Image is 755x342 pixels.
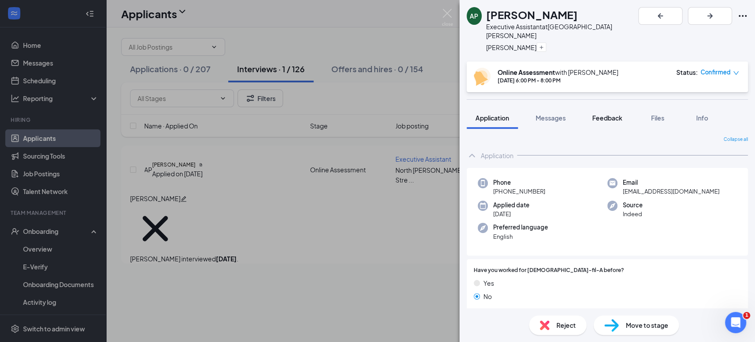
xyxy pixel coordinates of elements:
[733,70,739,76] span: down
[623,178,720,187] span: Email
[498,77,618,84] div: [DATE] 6:00 PM - 8:00 PM
[701,68,731,77] span: Confirmed
[724,136,748,143] span: Collapse all
[592,114,622,122] span: Feedback
[493,187,545,196] span: [PHONE_NUMBER]
[676,68,698,77] div: Status :
[536,114,566,122] span: Messages
[493,210,529,218] span: [DATE]
[483,291,492,301] span: No
[498,68,618,77] div: with [PERSON_NAME]
[655,11,666,21] svg: ArrowLeftNew
[651,114,664,122] span: Files
[696,114,708,122] span: Info
[486,43,537,51] span: [PERSON_NAME]
[483,278,494,288] span: Yes
[743,312,750,319] span: 1
[493,201,529,210] span: Applied date
[556,320,576,330] span: Reject
[493,178,545,187] span: Phone
[486,22,634,40] div: Executive Assistant at [GEOGRAPHIC_DATA][PERSON_NAME]
[470,12,478,20] div: AP
[475,114,509,122] span: Application
[481,151,514,160] div: Application
[486,7,578,22] h1: [PERSON_NAME]
[623,201,643,210] span: Source
[537,43,546,52] button: Plus
[498,68,555,76] b: Online Assessment
[623,210,643,218] span: Indeed
[705,11,715,21] svg: ArrowRight
[623,187,720,196] span: [EMAIL_ADDRESS][DOMAIN_NAME]
[493,232,548,241] span: English
[688,7,732,25] button: ArrowRight
[474,266,624,275] span: Have you worked for [DEMOGRAPHIC_DATA]-fil-A before?
[467,150,477,161] svg: ChevronUp
[638,7,682,25] button: ArrowLeftNew
[626,320,668,330] span: Move to stage
[539,45,544,50] svg: Plus
[493,223,548,232] span: Preferred language
[737,11,748,21] svg: Ellipses
[725,312,746,333] iframe: Intercom live chat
